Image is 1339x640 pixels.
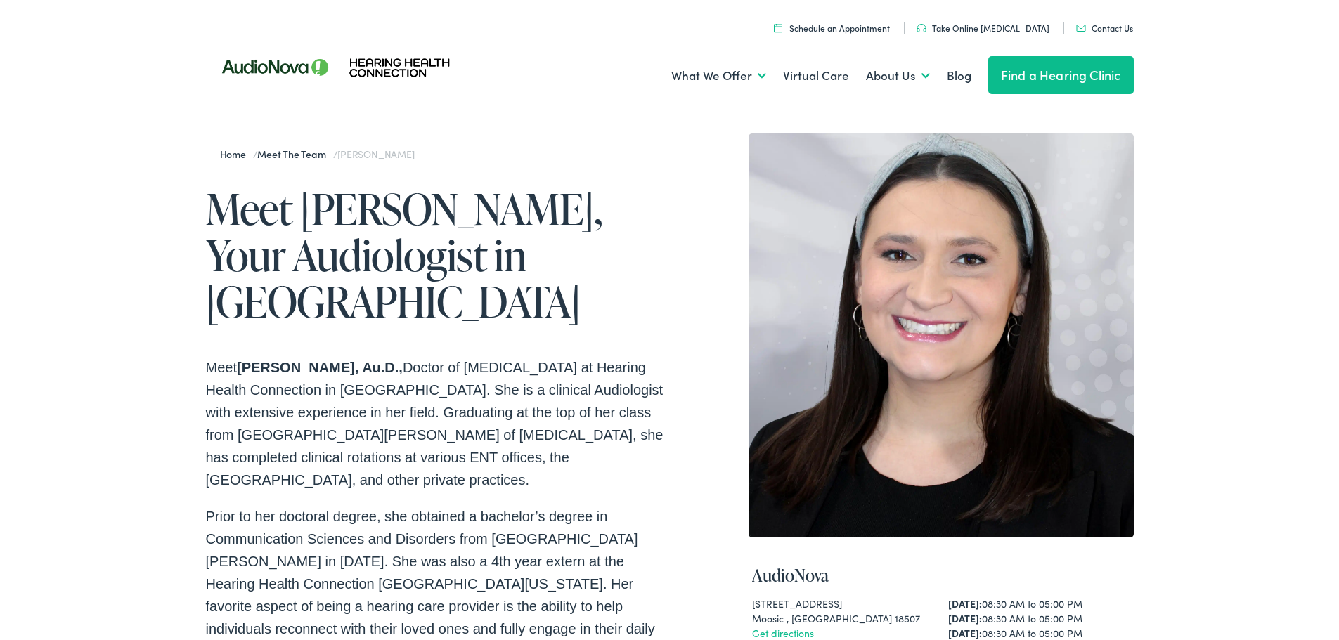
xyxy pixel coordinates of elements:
a: Blog [947,50,971,102]
a: Schedule an Appointment [774,22,890,34]
a: About Us [866,50,930,102]
strong: [PERSON_NAME], Au.D., [237,360,403,375]
div: [STREET_ADDRESS] [752,596,933,611]
a: Home [220,147,253,161]
div: Moosic , [GEOGRAPHIC_DATA] 18507 [752,611,933,626]
h1: Meet [PERSON_NAME], Your Audiologist in [GEOGRAPHIC_DATA] [206,185,670,325]
strong: [DATE]: [948,626,982,640]
a: Meet the Team [257,147,332,161]
span: / / [220,147,415,161]
a: Find a Hearing Clinic [988,56,1134,94]
a: Get directions [752,626,814,640]
a: What We Offer [671,50,766,102]
strong: [DATE]: [948,596,982,610]
img: utility icon [774,23,782,32]
p: Meet Doctor of [MEDICAL_DATA] at Hearing Health Connection in [GEOGRAPHIC_DATA]. She is a clinica... [206,356,670,491]
strong: [DATE]: [948,611,982,625]
a: Virtual Care [783,50,849,102]
h4: AudioNova [752,566,1130,586]
img: utility icon [1076,25,1086,32]
a: Contact Us [1076,22,1133,34]
a: Take Online [MEDICAL_DATA] [917,22,1049,34]
span: [PERSON_NAME] [337,147,414,161]
img: utility icon [917,24,926,32]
